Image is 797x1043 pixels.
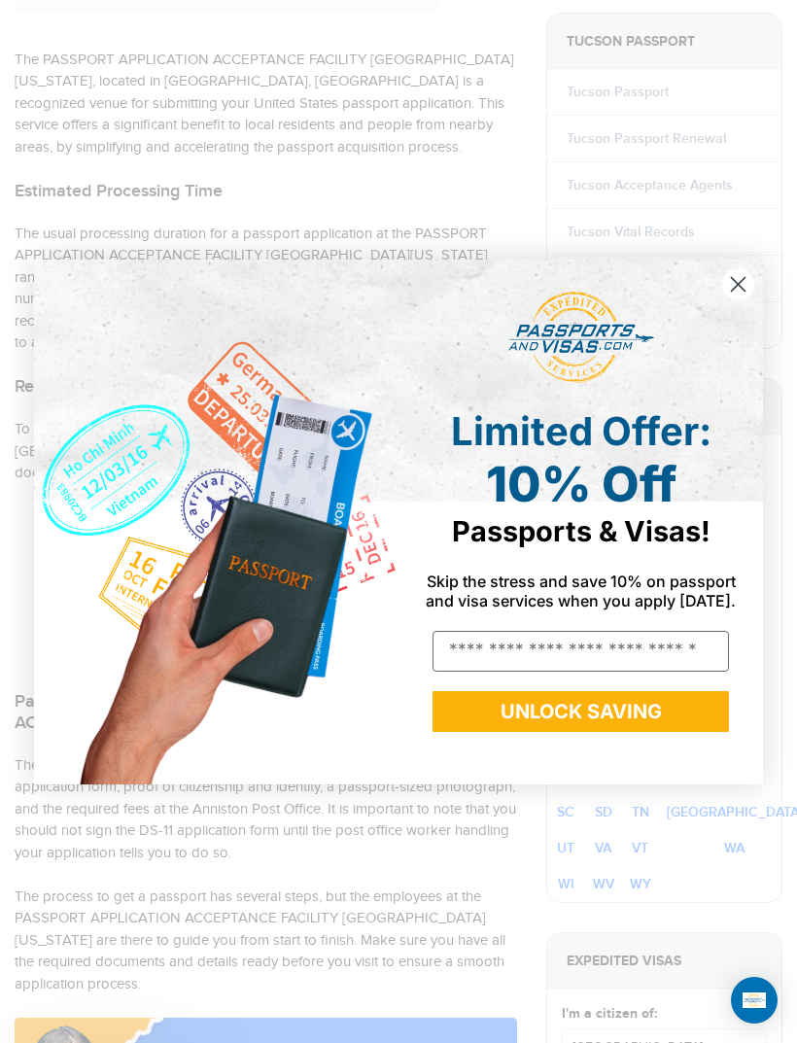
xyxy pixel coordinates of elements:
span: Passports & Visas! [452,514,710,548]
span: 10% Off [486,455,676,513]
div: Open Intercom Messenger [731,977,778,1024]
button: Close dialog [721,267,755,301]
img: de9cda0d-0715-46ca-9a25-073762a91ba7.png [34,260,398,784]
span: Skip the stress and save 10% on passport and visa services when you apply [DATE]. [426,572,736,610]
span: Limited Offer: [451,407,711,455]
img: passports and visas [508,292,654,383]
button: UNLOCK SAVING [433,691,729,732]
